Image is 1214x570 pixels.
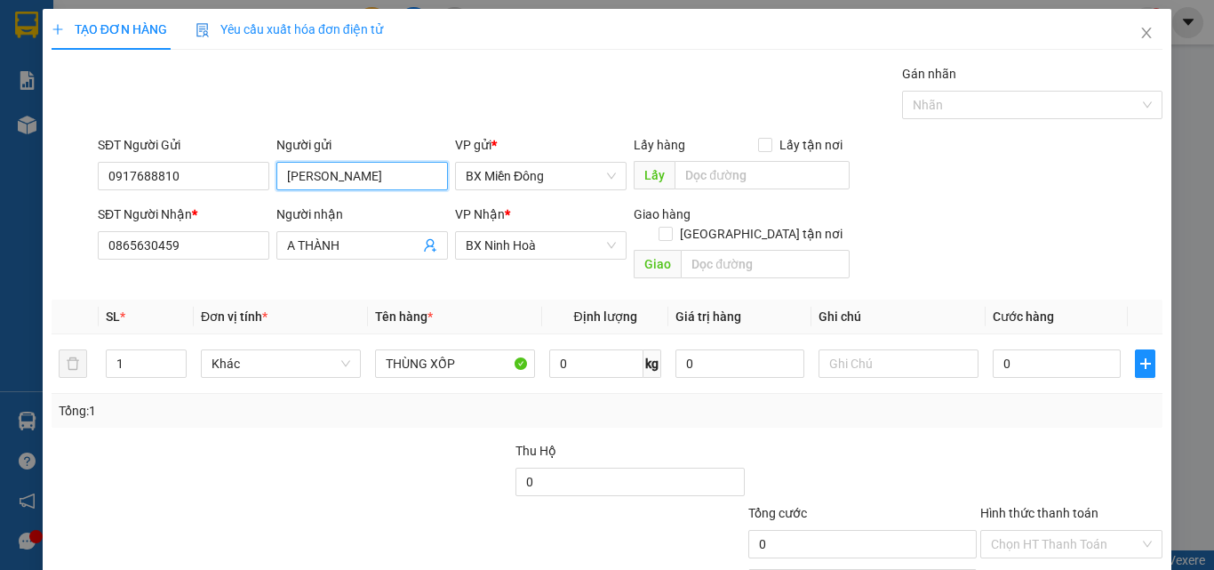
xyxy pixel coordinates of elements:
th: Ghi chú [811,300,986,334]
span: Lấy [634,161,675,189]
span: Tổng cước [748,506,807,520]
span: Giao [634,250,681,278]
input: 0 [675,349,803,378]
input: Dọc đường [681,250,850,278]
div: Tổng: 1 [59,401,470,421]
span: Thu Hộ [515,444,556,458]
button: plus [1135,349,1155,378]
input: Dọc đường [675,161,850,189]
div: VP gửi [455,135,627,155]
span: Đơn vị tính [201,309,268,324]
span: Yêu cầu xuất hóa đơn điện tử [196,22,383,36]
span: Cước hàng [993,309,1054,324]
div: SĐT Người Nhận [98,205,269,224]
span: Định lượng [573,309,636,324]
span: SL [106,309,120,324]
span: close [1139,26,1154,40]
span: VP Nhận [455,207,505,221]
span: plus [52,23,64,36]
span: kg [643,349,661,378]
span: BX Ninh Hoà [466,232,616,259]
span: Lấy tận nơi [772,135,850,155]
button: delete [59,349,87,378]
input: Ghi Chú [819,349,978,378]
span: Giá trị hàng [675,309,741,324]
span: BX Miền Đông [466,163,616,189]
span: Giao hàng [634,207,691,221]
button: Close [1122,9,1171,59]
label: Gán nhãn [902,67,956,81]
input: VD: Bàn, Ghế [375,349,535,378]
span: Tên hàng [375,309,433,324]
div: SĐT Người Gửi [98,135,269,155]
span: [GEOGRAPHIC_DATA] tận nơi [673,224,850,244]
span: Khác [212,350,350,377]
span: plus [1136,357,1154,371]
label: Hình thức thanh toán [980,506,1098,520]
img: icon [196,23,210,37]
span: Lấy hàng [634,138,685,152]
span: user-add [423,238,437,253]
span: TẠO ĐƠN HÀNG [52,22,167,36]
div: Người gửi [276,135,448,155]
div: Người nhận [276,205,448,224]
